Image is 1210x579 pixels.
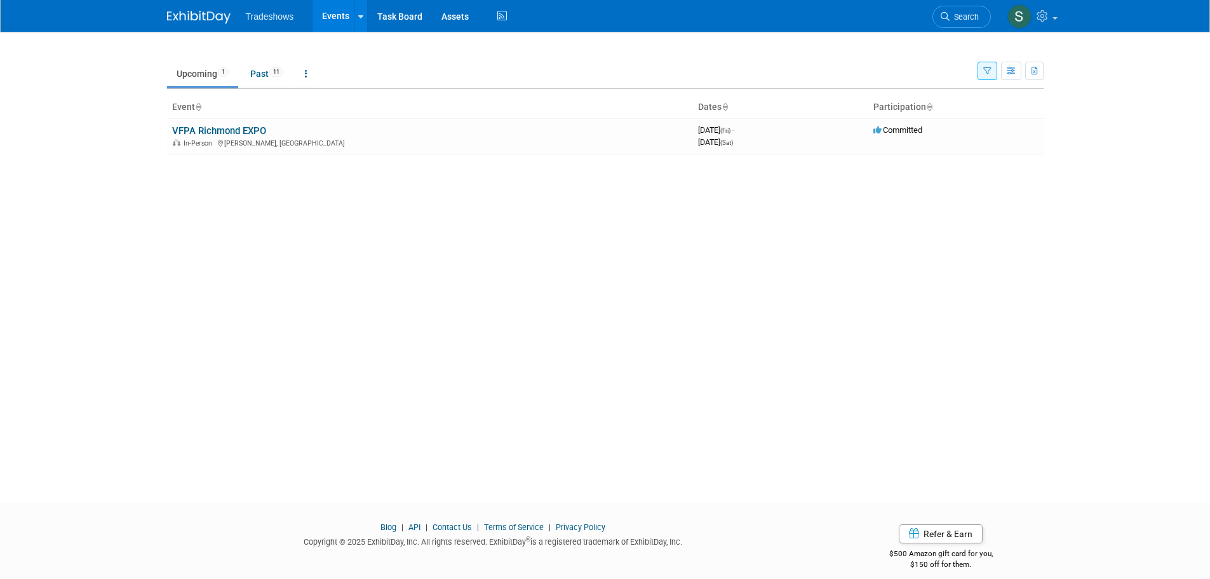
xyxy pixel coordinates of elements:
[698,137,733,147] span: [DATE]
[838,559,1044,570] div: $150 off for them.
[172,125,266,137] a: VFPA Richmond EXPO
[484,522,544,532] a: Terms of Service
[868,97,1044,118] th: Participation
[184,139,216,147] span: In-Person
[241,62,293,86] a: Past11
[698,125,734,135] span: [DATE]
[218,67,229,77] span: 1
[732,125,734,135] span: -
[546,522,554,532] span: |
[1007,4,1032,29] img: Steve Spears
[556,522,605,532] a: Privacy Policy
[167,62,238,86] a: Upcoming1
[408,522,420,532] a: API
[422,522,431,532] span: |
[380,522,396,532] a: Blog
[474,522,482,532] span: |
[950,12,979,22] span: Search
[269,67,283,77] span: 11
[693,97,868,118] th: Dates
[246,11,294,22] span: Tradeshows
[932,6,991,28] a: Search
[195,102,201,112] a: Sort by Event Name
[167,11,231,24] img: ExhibitDay
[433,522,472,532] a: Contact Us
[720,127,730,134] span: (Fri)
[720,139,733,146] span: (Sat)
[173,139,180,146] img: In-Person Event
[172,137,688,147] div: [PERSON_NAME], [GEOGRAPHIC_DATA]
[873,125,922,135] span: Committed
[722,102,728,112] a: Sort by Start Date
[167,533,820,548] div: Copyright © 2025 ExhibitDay, Inc. All rights reserved. ExhibitDay is a registered trademark of Ex...
[899,524,983,543] a: Refer & Earn
[838,540,1044,569] div: $500 Amazon gift card for you,
[167,97,693,118] th: Event
[926,102,932,112] a: Sort by Participation Type
[398,522,407,532] span: |
[526,536,530,543] sup: ®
